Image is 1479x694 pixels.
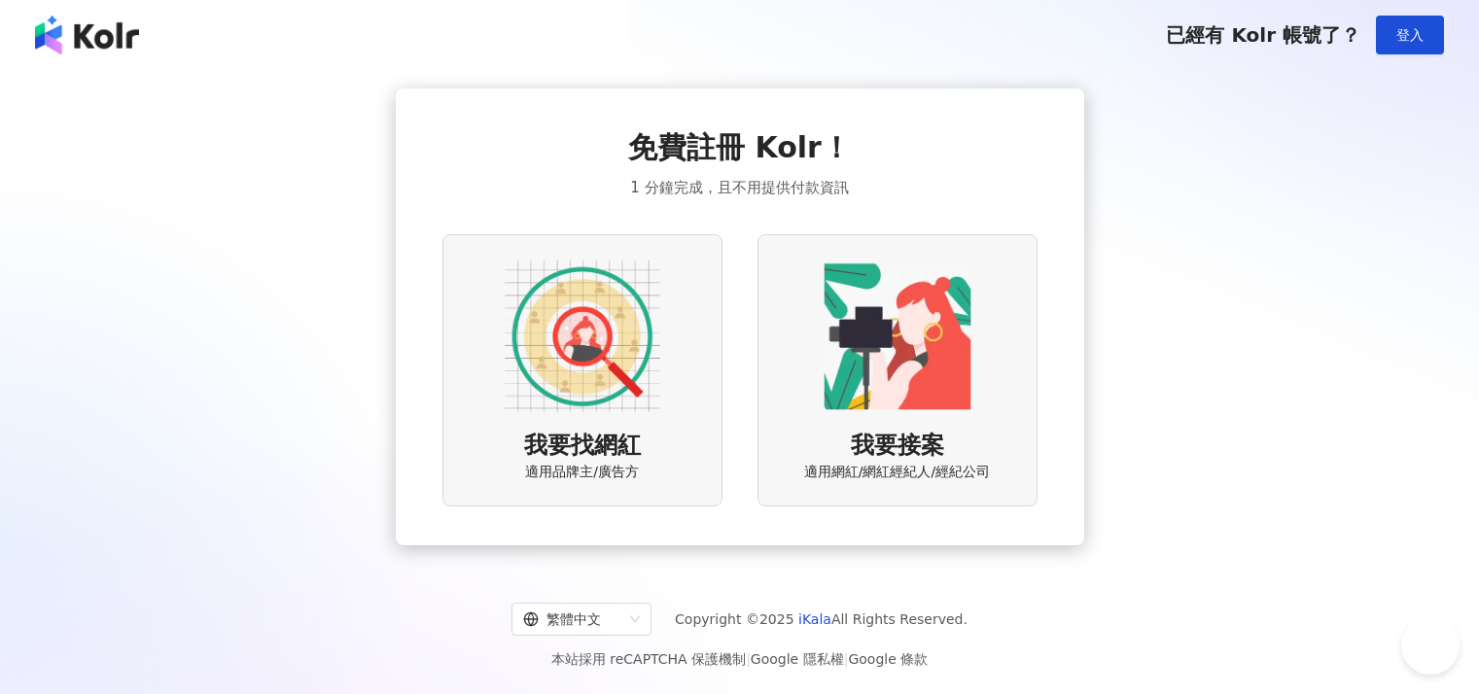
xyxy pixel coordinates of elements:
[551,647,928,671] span: 本站採用 reCAPTCHA 保護機制
[804,463,990,482] span: 適用網紅/網紅經紀人/經紀公司
[35,16,139,54] img: logo
[1376,16,1444,54] button: 登入
[844,651,849,667] span: |
[851,430,944,463] span: 我要接案
[1166,23,1360,47] span: 已經有 Kolr 帳號了？
[848,651,928,667] a: Google 條款
[525,463,639,482] span: 適用品牌主/廣告方
[1396,27,1424,43] span: 登入
[505,259,660,414] img: AD identity option
[630,176,848,199] span: 1 分鐘完成，且不用提供付款資訊
[746,651,751,667] span: |
[751,651,844,667] a: Google 隱私權
[820,259,975,414] img: KOL identity option
[523,604,622,635] div: 繁體中文
[524,430,641,463] span: 我要找網紅
[675,607,968,631] span: Copyright © 2025 All Rights Reserved.
[628,127,851,168] span: 免費註冊 Kolr！
[1401,616,1460,675] iframe: Help Scout Beacon - Open
[798,611,831,627] a: iKala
